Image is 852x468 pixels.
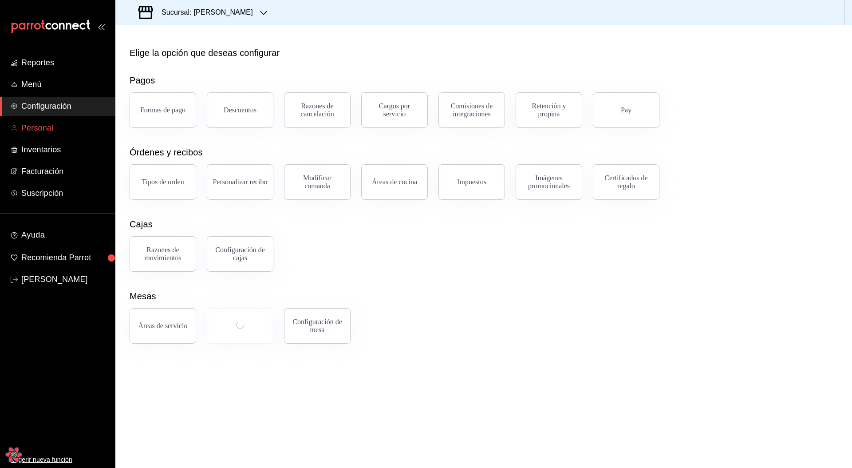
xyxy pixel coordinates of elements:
div: Personalizar recibo [213,178,267,186]
button: Áreas de servicio [130,308,196,344]
span: Personal [21,122,108,134]
button: Open React Query Devtools [5,446,23,464]
div: Configuración de cajas [213,246,268,262]
span: [PERSON_NAME] [21,274,108,286]
button: Tipos de orden [130,164,196,200]
button: Áreas de cocina [361,164,428,200]
button: Formas de pago [130,92,196,128]
h3: Sucursal: [PERSON_NAME] [154,7,253,18]
span: Menú [21,79,108,91]
div: Mesas [130,290,156,303]
span: Ayuda [21,228,108,242]
div: Áreas de cocina [372,178,417,186]
div: Certificados de regalo [599,174,654,190]
button: Comisiones de integraciones [438,92,505,128]
span: Sugerir nueva función [11,455,108,464]
div: Pay [621,106,631,114]
span: Configuración [21,100,108,112]
div: Órdenes y recibos [130,146,203,159]
div: Tipos de orden [142,178,184,186]
div: Razones de movimientos [135,246,190,262]
div: Cajas [130,218,153,231]
div: Áreas de servicio [138,322,187,330]
span: Reportes [21,57,108,69]
div: Cargos por servicio [367,102,422,118]
button: Modificar comanda [284,164,351,200]
button: open_drawer_menu [98,23,105,30]
div: Retención y propina [521,102,576,118]
div: Configuración de mesa [290,318,345,334]
button: Impuestos [438,164,505,200]
div: Comisiones de integraciones [444,102,499,118]
div: Imágenes promocionales [521,174,576,190]
span: Suscripción [21,187,108,199]
div: Formas de pago [140,106,185,114]
div: Impuestos [457,178,486,186]
div: Elige la opción que deseas configurar [130,46,280,59]
span: Facturación [21,166,108,178]
button: Retención y propina [516,92,582,128]
button: Razones de cancelación [284,92,351,128]
div: Descuentos [224,106,256,114]
span: Recomienda Parrot [21,252,108,264]
div: Modificar comanda [290,174,345,190]
div: Razones de cancelación [290,102,345,118]
button: Pay [593,92,659,128]
button: Configuración de cajas [207,236,273,272]
button: Certificados de regalo [593,164,659,200]
button: Configuración de mesa [284,308,351,344]
button: Personalizar recibo [207,164,273,200]
button: Cargos por servicio [361,92,428,128]
div: Pagos [130,74,155,87]
button: Imágenes promocionales [516,164,582,200]
span: Inventarios [21,144,108,156]
button: Descuentos [207,92,273,128]
button: Razones de movimientos [130,236,196,272]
